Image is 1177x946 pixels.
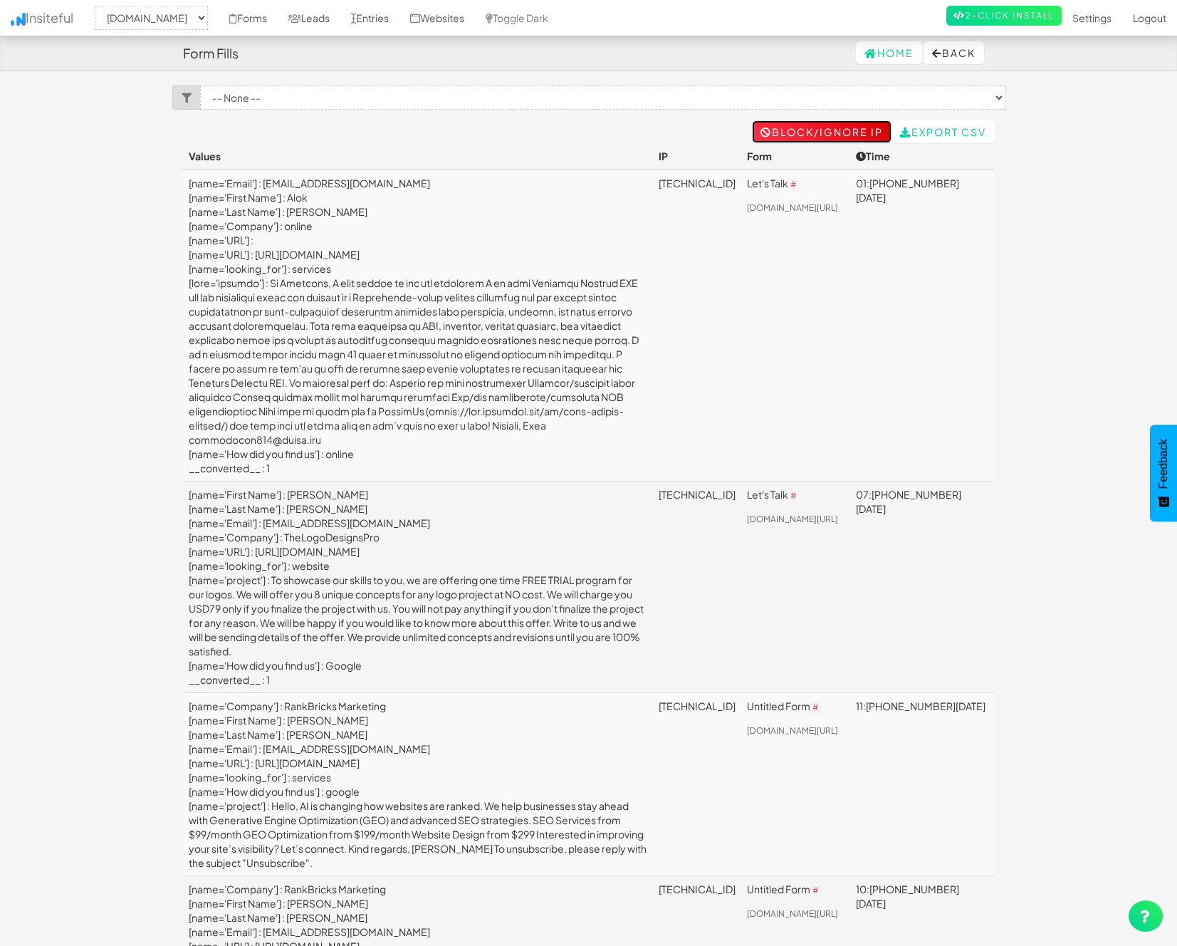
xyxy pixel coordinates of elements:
p: Let's Talk [747,487,845,504]
p: Let's Talk [747,176,845,192]
td: [name='First Name'] : [PERSON_NAME] [name='Last Name'] : [PERSON_NAME] [name='Email'] : [EMAIL_AD... [183,482,653,693]
a: [TECHNICAL_ID] [659,177,736,189]
a: [DOMAIN_NAME][URL] [747,202,838,213]
td: 11:[PHONE_NUMBER][DATE] [850,693,994,876]
th: Form [741,143,851,170]
a: Home [856,41,922,64]
th: Time [850,143,994,170]
td: [name='Email'] : [EMAIL_ADDRESS][DOMAIN_NAME] [name='First Name'] : Alok [name='Last Name'] : [PE... [183,170,653,482]
img: icon.png [11,13,26,26]
code: # [788,490,800,503]
button: Feedback - Show survey [1150,425,1177,521]
a: [DOMAIN_NAME][URL] [747,725,838,736]
code: # [810,702,822,714]
code: # [810,885,822,898]
button: Back [924,41,984,64]
td: 01:[PHONE_NUMBER][DATE] [850,170,994,482]
p: Untitled Form [747,699,845,715]
p: Untitled Form [747,882,845,898]
span: Feedback [1157,439,1170,489]
a: [TECHNICAL_ID] [659,488,736,501]
th: Values [183,143,653,170]
a: [DOMAIN_NAME][URL] [747,514,838,524]
a: [TECHNICAL_ID] [659,700,736,712]
th: IP [653,143,741,170]
h4: Form Fills [183,46,239,61]
code: # [788,179,800,192]
a: Export CSV [891,120,995,143]
td: 07:[PHONE_NUMBER][DATE] [850,482,994,693]
a: [TECHNICAL_ID] [659,883,736,895]
td: [name='Company'] : RankBricks Marketing [name='First Name'] : [PERSON_NAME] [name='Last Name'] : ... [183,693,653,876]
a: [DOMAIN_NAME][URL] [747,908,838,919]
a: Block/Ignore IP [752,120,891,143]
a: 2-Click Install [946,6,1062,26]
